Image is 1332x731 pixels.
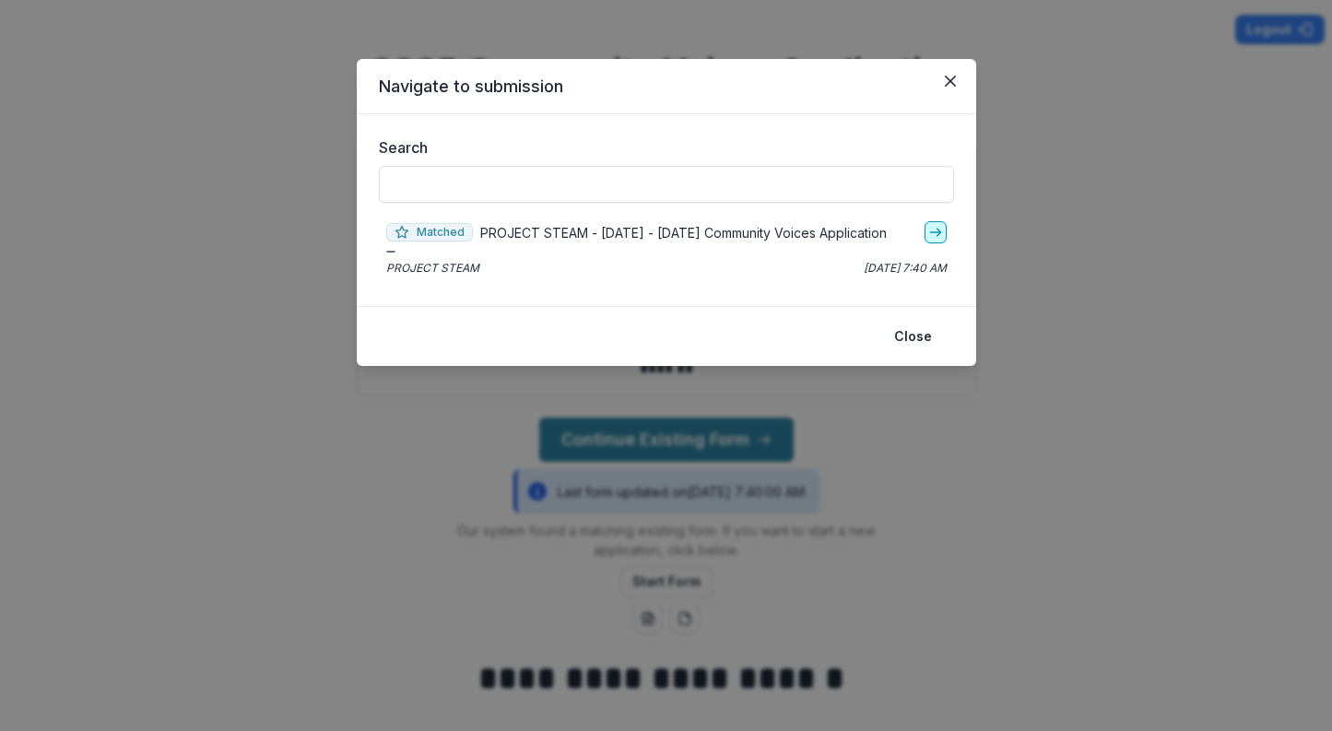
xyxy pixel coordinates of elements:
[925,221,947,243] a: go-to
[864,260,947,277] p: [DATE] 7:40 AM
[936,66,965,96] button: Close
[357,59,976,114] header: Navigate to submission
[379,136,943,159] label: Search
[883,322,943,351] button: Close
[386,223,473,242] span: Matched
[386,260,479,277] p: PROJECT STEAM
[480,223,887,242] p: PROJECT STEAM - [DATE] - [DATE] Community Voices Application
